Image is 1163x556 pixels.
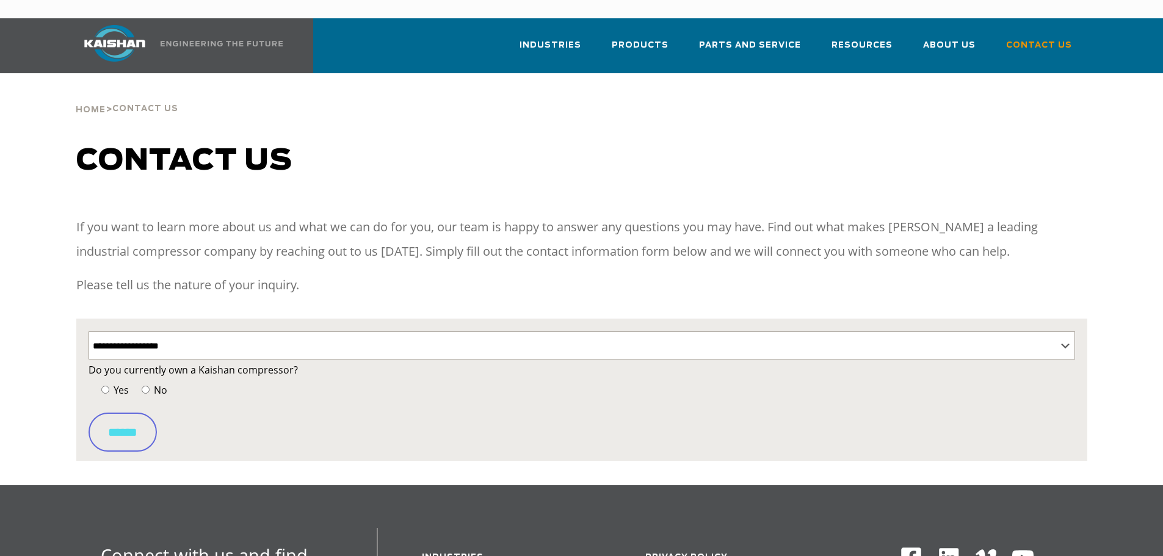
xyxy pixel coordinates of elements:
span: No [151,383,167,397]
span: Contact Us [112,105,178,113]
input: No [142,386,150,394]
a: Products [612,29,668,71]
p: If you want to learn more about us and what we can do for you, our team is happy to answer any qu... [76,215,1087,264]
span: Contact us [76,146,292,176]
span: Resources [831,38,893,52]
a: About Us [923,29,976,71]
a: Resources [831,29,893,71]
input: Yes [101,386,109,394]
span: Parts and Service [699,38,801,52]
a: Home [76,104,106,115]
label: Do you currently own a Kaishan compressor? [89,361,1075,378]
a: Kaishan USA [69,18,285,73]
form: Contact form [89,361,1075,452]
span: About Us [923,38,976,52]
img: kaishan logo [69,25,161,62]
a: Industries [520,29,581,71]
span: Products [612,38,668,52]
span: Contact Us [1006,38,1072,52]
span: Home [76,106,106,114]
span: Yes [111,383,129,397]
div: > [76,73,178,120]
span: Industries [520,38,581,52]
p: Please tell us the nature of your inquiry. [76,273,1087,297]
a: Parts and Service [699,29,801,71]
img: Engineering the future [161,41,283,46]
a: Contact Us [1006,29,1072,71]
